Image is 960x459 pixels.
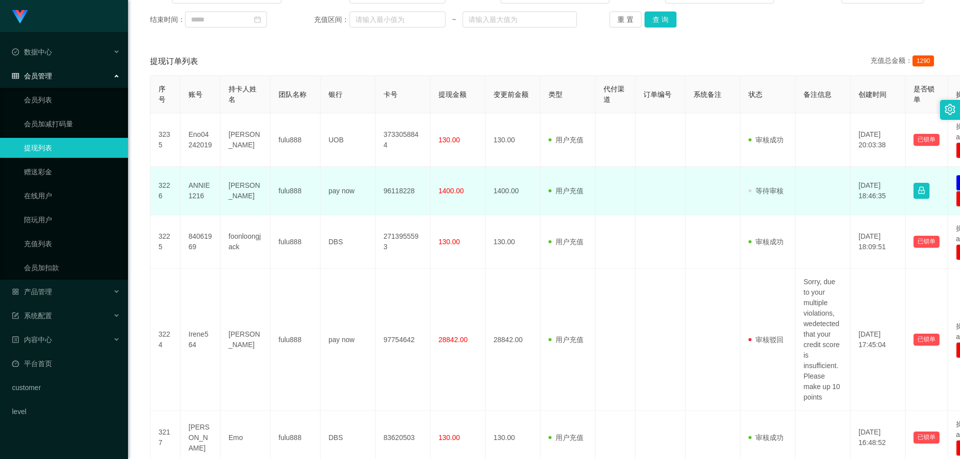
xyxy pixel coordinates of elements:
[220,269,270,411] td: [PERSON_NAME]
[548,136,583,144] span: 用户充值
[320,215,375,269] td: DBS
[24,234,120,254] a: 充值列表
[24,210,120,230] a: 陪玩用户
[228,85,256,103] span: 持卡人姓名
[12,336,52,344] span: 内容中心
[913,334,939,346] button: 已锁单
[870,55,938,67] div: 充值总金额：
[643,90,671,98] span: 订单编号
[349,11,445,27] input: 请输入最小值为
[375,269,430,411] td: 97754642
[462,11,576,27] input: 请输入最大值为
[180,269,220,411] td: Irene564
[328,90,342,98] span: 银行
[24,186,120,206] a: 在线用户
[493,90,528,98] span: 变更前金额
[180,215,220,269] td: 84061969
[12,48,19,55] i: 图标: check-circle-o
[548,336,583,344] span: 用户充值
[548,434,583,442] span: 用户充值
[278,90,306,98] span: 团队名称
[220,215,270,269] td: foonloongjack
[12,354,120,374] a: 图标: dashboard平台首页
[748,90,762,98] span: 状态
[12,402,120,422] a: level
[180,167,220,215] td: ANNIE1216
[24,258,120,278] a: 会员加扣款
[850,269,905,411] td: [DATE] 17:45:04
[320,113,375,167] td: UOB
[609,11,641,27] button: 重 置
[485,113,540,167] td: 130.00
[850,167,905,215] td: [DATE] 18:46:35
[12,288,19,295] i: 图标: appstore-o
[748,238,783,246] span: 审核成功
[548,238,583,246] span: 用户充值
[24,90,120,110] a: 会员列表
[320,269,375,411] td: pay now
[913,183,929,199] button: 图标: lock
[270,113,320,167] td: fulu888
[220,113,270,167] td: [PERSON_NAME]
[150,269,180,411] td: 3224
[485,215,540,269] td: 130.00
[438,238,460,246] span: 130.00
[150,113,180,167] td: 3235
[375,113,430,167] td: 3733058844
[150,167,180,215] td: 3226
[12,10,28,24] img: logo.9652507e.png
[913,432,939,444] button: 已锁单
[12,288,52,296] span: 产品管理
[438,90,466,98] span: 提现金额
[913,85,934,103] span: 是否锁单
[12,72,19,79] i: 图标: table
[548,90,562,98] span: 类型
[12,312,52,320] span: 系统配置
[858,90,886,98] span: 创建时间
[383,90,397,98] span: 卡号
[270,167,320,215] td: fulu888
[748,136,783,144] span: 审核成功
[12,378,120,398] a: customer
[150,55,198,67] span: 提现订单列表
[803,90,831,98] span: 备注信息
[850,113,905,167] td: [DATE] 20:03:38
[913,134,939,146] button: 已锁单
[270,269,320,411] td: fulu888
[693,90,721,98] span: 系统备注
[912,55,934,66] span: 1290
[944,104,955,115] i: 图标: setting
[438,187,464,195] span: 1400.00
[24,114,120,134] a: 会员加减打码量
[220,167,270,215] td: [PERSON_NAME]
[12,72,52,80] span: 会员管理
[314,14,349,25] span: 充值区间：
[603,85,624,103] span: 代付渠道
[438,336,467,344] span: 28842.00
[548,187,583,195] span: 用户充值
[445,14,462,25] span: ~
[913,236,939,248] button: 已锁单
[485,269,540,411] td: 28842.00
[375,215,430,269] td: 2713955593
[188,90,202,98] span: 账号
[150,14,185,25] span: 结束时间：
[748,187,783,195] span: 等待审核
[795,269,850,411] td: Sorry, due to your multiple violations, wedetected that your credit score is insufficient.Please ...
[438,434,460,442] span: 130.00
[320,167,375,215] td: pay now
[24,162,120,182] a: 赠送彩金
[150,215,180,269] td: 3225
[158,85,165,103] span: 序号
[485,167,540,215] td: 1400.00
[748,336,783,344] span: 审核驳回
[850,215,905,269] td: [DATE] 18:09:51
[12,312,19,319] i: 图标: form
[254,16,261,23] i: 图标: calendar
[24,138,120,158] a: 提现列表
[180,113,220,167] td: Eno04242019
[748,434,783,442] span: 审核成功
[270,215,320,269] td: fulu888
[12,336,19,343] i: 图标: profile
[375,167,430,215] td: 96118228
